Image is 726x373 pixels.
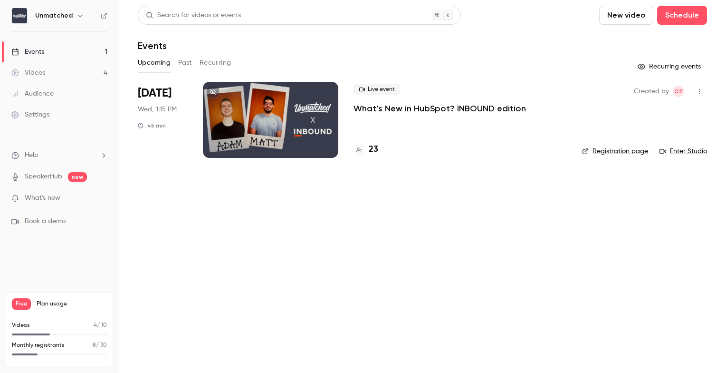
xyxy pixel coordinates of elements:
[12,298,31,310] span: Free
[353,103,526,114] a: What’s New in HubSpot? INBOUND edition
[12,8,27,23] img: Unmatched
[659,147,707,156] a: Enter Studio
[94,323,97,328] span: 4
[11,68,45,78] div: Videos
[138,105,177,114] span: Wed, 1:15 PM
[68,172,87,182] span: new
[94,321,107,330] p: / 10
[657,6,707,25] button: Schedule
[138,82,188,158] div: Sep 10 Wed, 1:15 PM (Europe/London)
[138,86,172,101] span: [DATE]
[37,300,107,308] span: Plan usage
[12,341,65,350] p: Monthly registrants
[12,321,30,330] p: Videos
[353,143,378,156] a: 23
[138,122,166,129] div: 45 min
[633,59,707,74] button: Recurring events
[634,86,669,97] span: Created by
[674,86,683,97] span: OZ
[146,10,241,20] div: Search for videos or events
[599,6,653,25] button: New video
[138,40,167,51] h1: Events
[11,110,49,119] div: Settings
[582,147,648,156] a: Registration page
[11,150,107,160] li: help-dropdown-opener
[25,216,66,226] span: Book a demo
[200,55,231,70] button: Recurring
[93,343,96,348] span: 8
[93,341,107,350] p: / 30
[25,150,38,160] span: Help
[178,55,192,70] button: Past
[138,55,171,70] button: Upcoming
[35,11,73,20] h6: Unmatched
[353,84,401,95] span: Live event
[25,193,60,203] span: What's new
[11,89,54,98] div: Audience
[673,86,684,97] span: Ola Zych
[369,143,378,156] h4: 23
[11,47,44,57] div: Events
[25,172,62,182] a: SpeakerHub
